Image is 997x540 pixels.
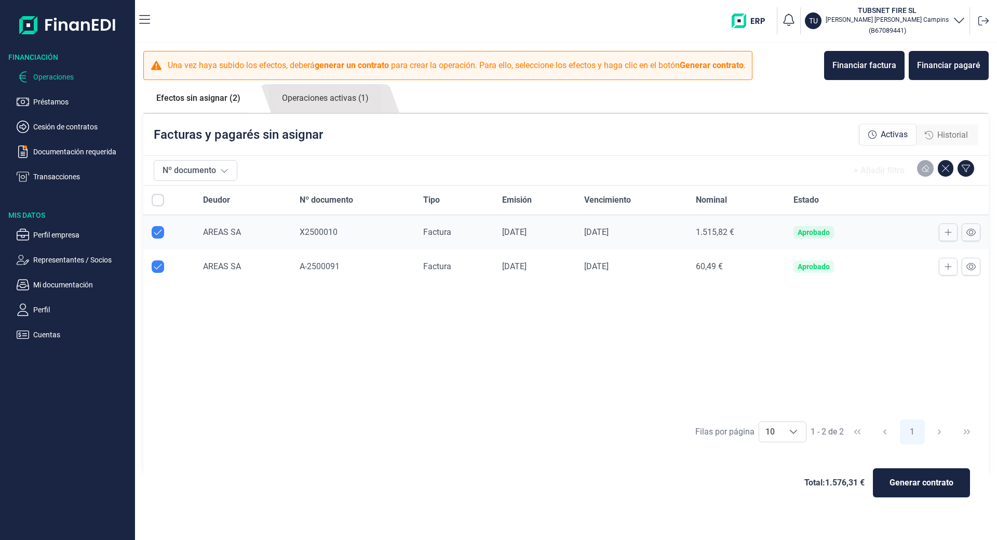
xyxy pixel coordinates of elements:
img: Logo de aplicación [19,8,116,42]
span: Historial [937,129,968,141]
span: Factura [423,261,451,271]
p: Perfil empresa [33,229,131,241]
button: Representantes / Socios [17,254,131,266]
div: Activas [859,124,917,146]
p: [PERSON_NAME] [PERSON_NAME] Campins [826,16,949,24]
p: Mi documentación [33,279,131,291]
span: Nº documento [300,194,353,206]
button: Page 1 [900,419,925,444]
button: Cesión de contratos [17,121,131,133]
button: First Page [845,419,870,444]
button: Transacciones [17,170,131,183]
div: Row Unselected null [152,226,164,239]
div: 60,49 € [696,261,776,272]
span: Nominal [696,194,727,206]
small: Copiar cif [869,27,906,34]
p: Facturas y pagarés sin asignar [154,126,323,143]
p: Representantes / Socios [33,254,131,266]
span: 1 - 2 de 2 [811,428,844,436]
span: 10 [759,422,781,442]
span: A-2500091 [300,261,340,271]
b: Generar contrato [680,60,744,70]
span: Total: 1.576,31 € [804,477,865,489]
span: Estado [793,194,819,206]
div: Financiar pagaré [917,59,980,72]
b: generar un contrato [315,60,389,70]
div: Aprobado [798,228,830,236]
p: Perfil [33,304,131,316]
button: Cuentas [17,328,131,341]
div: Historial [917,125,976,146]
span: Activas [881,128,908,141]
span: Tipo [423,194,440,206]
div: [DATE] [502,227,567,238]
div: Financiar factura [832,59,896,72]
button: Préstamos [17,96,131,108]
div: [DATE] [502,261,567,272]
button: Perfil empresa [17,229,131,241]
div: [DATE] [584,227,680,238]
a: Operaciones activas (1) [269,84,382,113]
p: Transacciones [33,170,131,183]
div: Choose [781,422,806,442]
p: Operaciones [33,71,131,83]
p: Cesión de contratos [33,121,131,133]
div: 1.515,82 € [696,227,776,238]
div: All items unselected [152,194,164,206]
button: Generar contrato [873,468,970,497]
button: Next Page [927,419,952,444]
span: AREAS SA [203,261,241,271]
span: Generar contrato [890,477,953,489]
div: Filas por página [695,426,755,438]
h3: TUBSNET FIRE SL [826,5,949,16]
button: Last Page [954,419,979,444]
div: Row Unselected null [152,260,164,273]
button: Operaciones [17,71,131,83]
span: Deudor [203,194,230,206]
p: Documentación requerida [33,146,131,158]
button: TUTUBSNET FIRE SL[PERSON_NAME] [PERSON_NAME] Campins(B67089441) [805,5,965,36]
span: Factura [423,227,451,237]
span: Vencimiento [584,194,631,206]
div: [DATE] [584,261,680,272]
button: Financiar pagaré [909,51,989,80]
span: X2500010 [300,227,338,237]
button: Documentación requerida [17,146,131,158]
button: Financiar factura [824,51,905,80]
button: Previous Page [872,419,897,444]
button: Mi documentación [17,279,131,291]
span: AREAS SA [203,227,241,237]
img: erp [732,14,773,28]
span: Emisión [502,194,532,206]
p: Préstamos [33,96,131,108]
p: TU [809,16,818,26]
button: Nº documento [154,160,237,181]
p: Cuentas [33,328,131,341]
button: Perfil [17,304,131,316]
p: Una vez haya subido los efectos, deberá para crear la operación. Para ello, seleccione los efecto... [168,59,746,72]
div: Aprobado [798,262,830,271]
a: Efectos sin asignar (2) [143,84,253,112]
